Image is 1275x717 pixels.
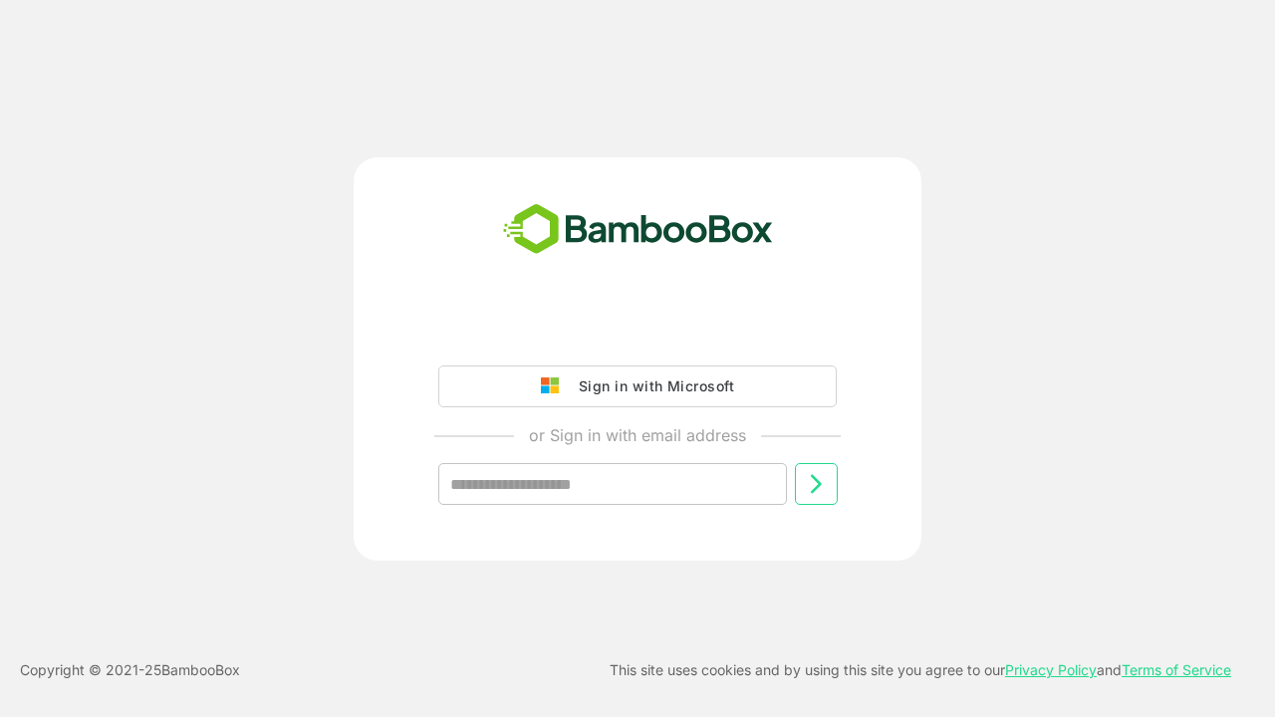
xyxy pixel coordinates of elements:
p: Copyright © 2021- 25 BambooBox [20,658,240,682]
img: google [541,377,569,395]
div: Sign in with Microsoft [569,373,734,399]
img: bamboobox [492,197,784,263]
p: This site uses cookies and by using this site you agree to our and [610,658,1231,682]
a: Terms of Service [1122,661,1231,678]
p: or Sign in with email address [529,423,746,447]
button: Sign in with Microsoft [438,365,837,407]
a: Privacy Policy [1005,661,1097,678]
